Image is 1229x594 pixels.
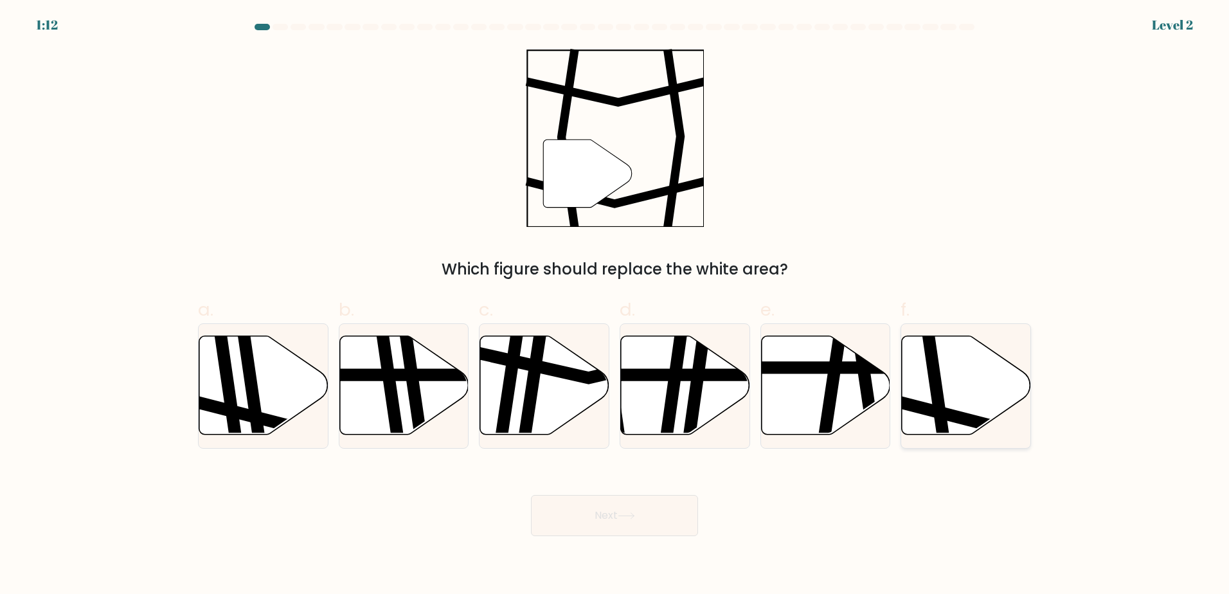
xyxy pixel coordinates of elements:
span: e. [760,297,775,322]
span: c. [479,297,493,322]
span: f. [901,297,910,322]
span: a. [198,297,213,322]
div: Which figure should replace the white area? [206,258,1023,281]
span: d. [620,297,635,322]
button: Next [531,495,698,536]
div: Level 2 [1152,15,1193,35]
g: " [544,139,632,207]
span: b. [339,297,354,322]
div: 1:12 [36,15,58,35]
